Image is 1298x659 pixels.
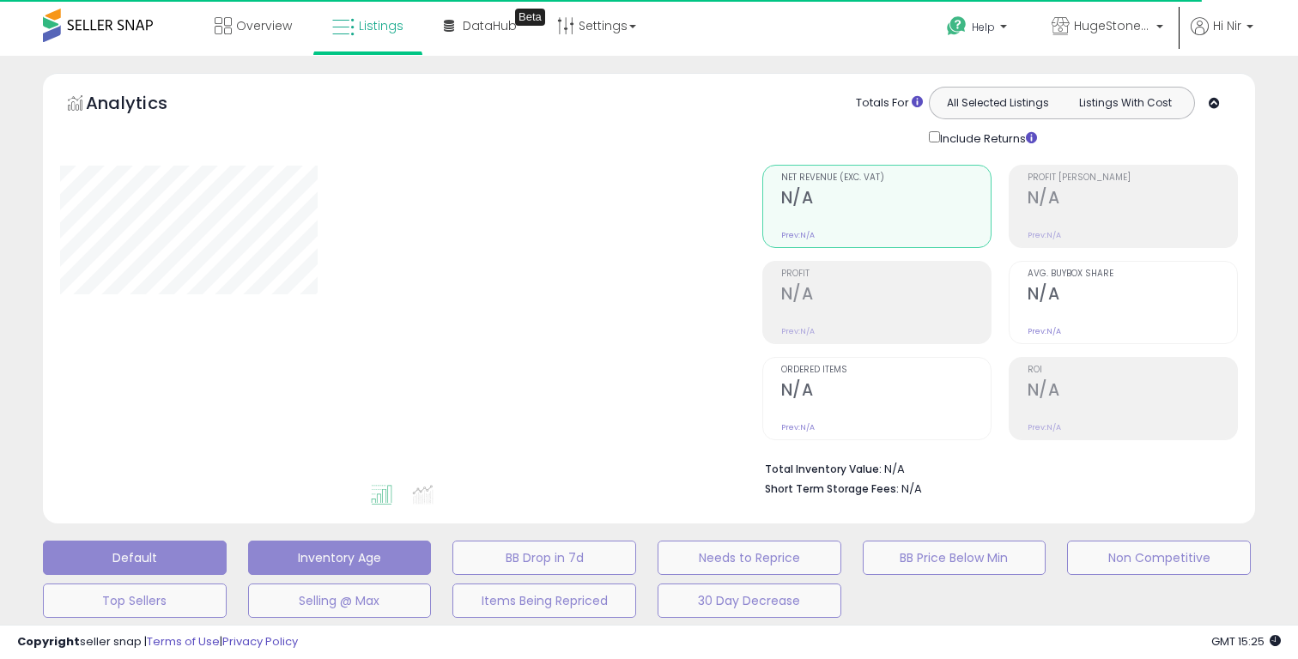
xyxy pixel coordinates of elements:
span: N/A [901,481,922,497]
h2: N/A [781,284,991,307]
button: Items Being Repriced [452,583,636,618]
span: ROI [1028,366,1237,375]
button: Needs to Reprice [658,541,841,575]
span: Help [972,20,995,34]
h2: N/A [1028,188,1237,211]
div: Totals For [856,95,923,112]
button: Default [43,541,227,575]
button: Selling @ Max [248,583,432,618]
b: Short Term Storage Fees: [765,481,899,496]
small: Prev: N/A [781,230,815,240]
button: Top Sellers [43,583,227,618]
h2: N/A [781,380,991,403]
span: Profit [781,269,991,279]
span: Net Revenue (Exc. VAT) [781,173,991,183]
button: BB Price Below Min [863,541,1046,575]
small: Prev: N/A [1028,230,1061,240]
button: All Selected Listings [934,92,1062,114]
h2: N/A [781,188,991,211]
small: Prev: N/A [781,326,815,336]
div: Include Returns [916,128,1058,148]
button: Listings With Cost [1061,92,1189,114]
a: Hi Nir [1191,17,1253,56]
button: BB Drop in 7d [452,541,636,575]
span: Avg. Buybox Share [1028,269,1237,279]
span: DataHub [463,17,517,34]
i: Get Help [946,15,967,37]
small: Prev: N/A [781,422,815,432]
strong: Copyright [17,633,80,650]
h2: N/A [1028,380,1237,403]
h2: N/A [1028,284,1237,307]
span: Ordered Items [781,366,991,375]
span: Overview [236,17,292,34]
h5: Analytics [86,91,201,119]
div: Tooltip anchor [515,9,545,26]
span: Profit [PERSON_NAME] [1028,173,1237,183]
li: N/A [765,457,1225,478]
button: Non Competitive [1067,541,1251,575]
span: Hi Nir [1213,17,1241,34]
b: Total Inventory Value: [765,462,882,476]
span: HugeStone Store [1074,17,1151,34]
a: Help [933,3,1024,56]
button: 30 Day Decrease [658,583,841,618]
span: Listings [359,17,403,34]
div: seller snap | | [17,634,298,650]
small: Prev: N/A [1028,326,1061,336]
small: Prev: N/A [1028,422,1061,432]
button: Inventory Age [248,541,432,575]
